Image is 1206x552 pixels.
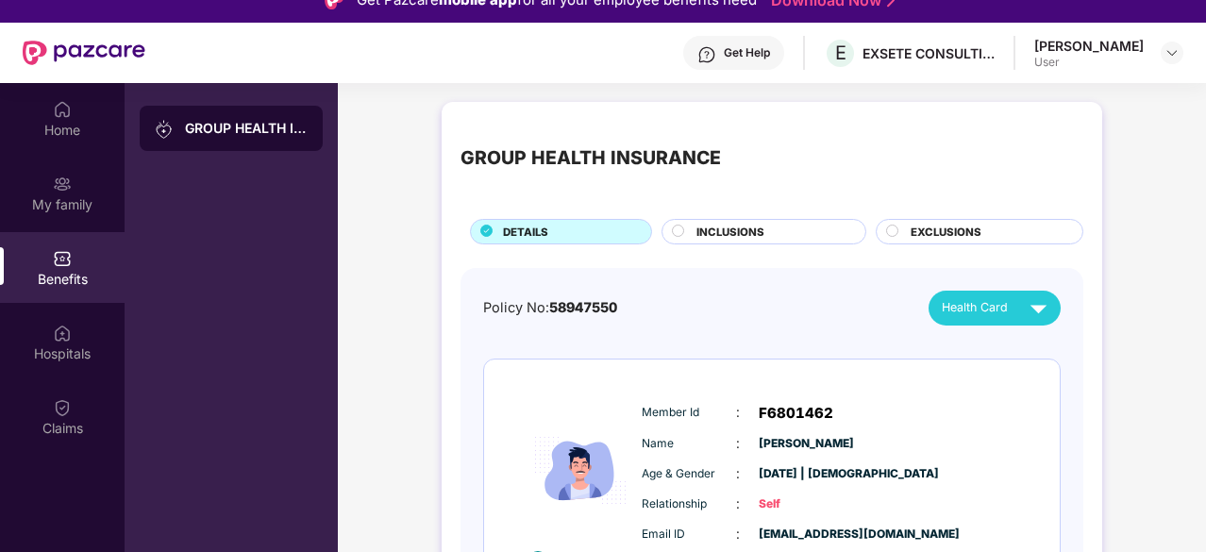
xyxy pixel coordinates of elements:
[911,224,981,241] span: EXCLUSIONS
[23,41,145,65] img: New Pazcare Logo
[53,175,72,193] img: svg+xml;base64,PHN2ZyB3aWR0aD0iMjAiIGhlaWdodD0iMjAiIHZpZXdCb3g9IjAgMCAyMCAyMCIgZmlsbD0ibm9uZSIgeG...
[53,324,72,343] img: svg+xml;base64,PHN2ZyBpZD0iSG9zcGl0YWxzIiB4bWxucz0iaHR0cDovL3d3dy53My5vcmcvMjAwMC9zdmciIHdpZHRoPS...
[863,44,995,62] div: EXSETE CONSULTING PRIVATE LIMITED
[549,299,617,315] span: 58947550
[736,463,740,484] span: :
[736,524,740,544] span: :
[736,433,740,454] span: :
[1034,55,1144,70] div: User
[696,224,764,241] span: INCLUSIONS
[642,404,736,422] span: Member Id
[53,100,72,119] img: svg+xml;base64,PHN2ZyBpZD0iSG9tZSIgeG1sbnM9Imh0dHA6Ly93d3cudzMub3JnLzIwMDAvc3ZnIiB3aWR0aD0iMjAiIG...
[697,45,716,64] img: svg+xml;base64,PHN2ZyBpZD0iSGVscC0zMngzMiIgeG1sbnM9Imh0dHA6Ly93d3cudzMub3JnLzIwMDAvc3ZnIiB3aWR0aD...
[53,249,72,268] img: svg+xml;base64,PHN2ZyBpZD0iQmVuZWZpdHMiIHhtbG5zPSJodHRwOi8vd3d3LnczLm9yZy8yMDAwL3N2ZyIgd2lkdGg9Ij...
[724,45,770,60] div: Get Help
[759,526,853,544] span: [EMAIL_ADDRESS][DOMAIN_NAME]
[185,119,308,138] div: GROUP HEALTH INSURANCE
[759,465,853,483] span: [DATE] | [DEMOGRAPHIC_DATA]
[155,120,174,139] img: svg+xml;base64,PHN2ZyB3aWR0aD0iMjAiIGhlaWdodD0iMjAiIHZpZXdCb3g9IjAgMCAyMCAyMCIgZmlsbD0ibm9uZSIgeG...
[642,435,736,453] span: Name
[759,402,833,425] span: F6801462
[461,143,721,173] div: GROUP HEALTH INSURANCE
[736,402,740,423] span: :
[1034,37,1144,55] div: [PERSON_NAME]
[642,465,736,483] span: Age & Gender
[736,493,740,514] span: :
[835,42,846,64] span: E
[1164,45,1180,60] img: svg+xml;base64,PHN2ZyBpZD0iRHJvcGRvd24tMzJ4MzIiIHhtbG5zPSJodHRwOi8vd3d3LnczLm9yZy8yMDAwL3N2ZyIgd2...
[942,298,1008,317] span: Health Card
[53,398,72,417] img: svg+xml;base64,PHN2ZyBpZD0iQ2xhaW0iIHhtbG5zPSJodHRwOi8vd3d3LnczLm9yZy8yMDAwL3N2ZyIgd2lkdGg9IjIwIi...
[642,526,736,544] span: Email ID
[524,393,637,548] img: icon
[503,224,548,241] span: DETAILS
[1022,292,1055,325] img: svg+xml;base64,PHN2ZyB4bWxucz0iaHR0cDovL3d3dy53My5vcmcvMjAwMC9zdmciIHZpZXdCb3g9IjAgMCAyNCAyNCIgd2...
[483,297,617,319] div: Policy No:
[929,291,1061,326] button: Health Card
[642,495,736,513] span: Relationship
[759,495,853,513] span: Self
[759,435,853,453] span: [PERSON_NAME]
